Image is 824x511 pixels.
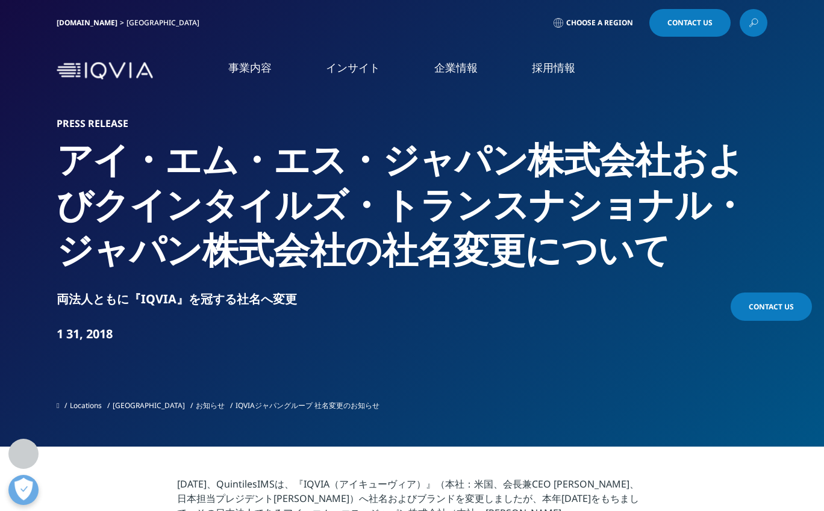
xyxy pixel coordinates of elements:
[196,400,225,410] a: お知らせ
[57,291,767,308] div: 両法人ともに『IQVIA』を冠する社名へ変更
[57,117,767,129] h1: Press Release
[228,60,272,75] a: 事業内容
[236,400,379,410] span: IQVIAジャパングループ 社名変更のお知らせ
[57,17,117,28] a: [DOMAIN_NAME]
[158,42,767,99] nav: Primary
[667,19,713,26] span: Contact Us
[532,60,575,75] a: 採用情報
[749,302,794,312] span: Contact Us
[649,9,731,37] a: Contact Us
[8,475,39,505] button: 優先設定センターを開く
[566,18,633,28] span: Choose a Region
[126,18,204,28] div: [GEOGRAPHIC_DATA]
[70,400,102,410] a: Locations
[434,60,478,75] a: 企業情報
[731,293,812,321] a: Contact Us
[57,137,767,272] h2: アイ・エム・エス・ジャパン株式会社およびクインタイルズ・トランスナショナル・ジャパン株式会社の社名変更について
[326,60,380,75] a: インサイト
[113,400,185,410] a: [GEOGRAPHIC_DATA]
[57,326,767,342] div: 1 31, 2018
